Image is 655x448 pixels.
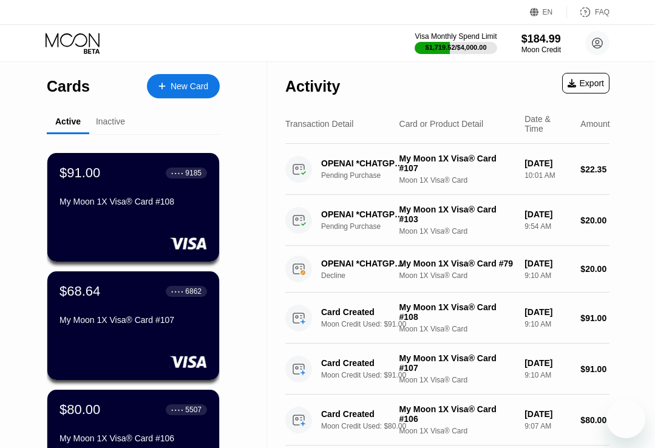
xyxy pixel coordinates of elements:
div: 5507 [185,406,202,414]
div: OPENAI *CHATGPT SUBSCR [PHONE_NUMBER] USPending PurchaseMy Moon 1X Visa® Card #103Moon 1X Visa® C... [285,195,609,246]
div: EN [530,6,567,18]
div: EN [543,8,553,16]
div: ● ● ● ● [171,290,183,293]
div: Transaction Detail [285,119,353,129]
div: Moon 1X Visa® Card [399,427,515,435]
div: Pending Purchase [321,171,415,180]
div: Card CreatedMoon Credit Used: $91.00My Moon 1X Visa® Card #107Moon 1X Visa® Card[DATE]9:10 AM$91.00 [285,344,609,395]
div: 9:54 AM [524,222,571,231]
div: My Moon 1X Visa® Card #107 [59,315,207,325]
div: Card or Product Detail [399,119,484,129]
div: $80.00 [59,402,100,418]
div: Inactive [96,117,125,126]
div: Moon 1X Visa® Card [399,227,515,236]
div: My Moon 1X Visa® Card #108 [59,197,207,206]
div: 9185 [185,169,202,177]
div: ● ● ● ● [171,408,183,412]
div: $20.00 [580,216,609,225]
div: $184.99Moon Credit [521,33,561,54]
div: $68.64 [59,283,100,299]
div: [DATE] [524,259,571,268]
div: $91.00 [580,364,609,374]
div: 9:10 AM [524,271,571,280]
div: $80.00 [580,415,609,425]
div: $184.99 [521,33,561,46]
div: Moon 1X Visa® Card [399,271,515,280]
div: OPENAI *CHATGPT SUBSCR [PHONE_NUMBER] USDeclineMy Moon 1X Visa® Card #79Moon 1X Visa® Card[DATE]9... [285,246,609,293]
div: Card CreatedMoon Credit Used: $91.00My Moon 1X Visa® Card #108Moon 1X Visa® Card[DATE]9:10 AM$91.00 [285,293,609,344]
div: Moon 1X Visa® Card [399,176,515,185]
div: $91.00● ● ● ●9185My Moon 1X Visa® Card #108 [47,153,219,262]
div: Export [568,78,604,88]
div: Card CreatedMoon Credit Used: $80.00My Moon 1X Visa® Card #106Moon 1X Visa® Card[DATE]9:07 AM$80.00 [285,395,609,446]
div: My Moon 1X Visa® Card #103 [399,205,515,224]
div: [DATE] [524,409,571,419]
div: OPENAI *CHATGPT SUBSCR [PHONE_NUMBER] US [321,259,409,268]
div: Moon 1X Visa® Card [399,376,515,384]
div: Moon Credit Used: $80.00 [321,422,415,430]
div: [DATE] [524,358,571,368]
div: Card Created [321,409,409,419]
div: 9:10 AM [524,320,571,328]
div: Active [55,117,81,126]
div: My Moon 1X Visa® Card #107 [399,353,515,373]
div: My Moon 1X Visa® Card #106 [399,404,515,424]
div: OPENAI *CHATGPT SUBSCR [PHONE_NUMBER] US [321,209,409,219]
div: My Moon 1X Visa® Card #107 [399,154,515,173]
div: OPENAI *CHATGPT SUBSCR [PHONE_NUMBER] IEPending PurchaseMy Moon 1X Visa® Card #107Moon 1X Visa® C... [285,144,609,195]
div: New Card [147,74,220,98]
iframe: Button to launch messaging window [606,399,645,438]
div: Card Created [321,358,409,368]
div: [DATE] [524,307,571,317]
div: My Moon 1X Visa® Card #106 [59,433,207,443]
div: $91.00 [580,313,609,323]
div: [DATE] [524,209,571,219]
div: My Moon 1X Visa® Card #79 [399,259,515,268]
div: $68.64● ● ● ●6862My Moon 1X Visa® Card #107 [47,271,219,380]
div: Decline [321,271,415,280]
div: Visa Monthly Spend Limit$1,719.52/$4,000.00 [415,32,497,54]
div: Pending Purchase [321,222,415,231]
div: Moon Credit [521,46,561,54]
div: Visa Monthly Spend Limit [415,32,497,41]
div: FAQ [595,8,609,16]
div: Amount [580,119,609,129]
div: OPENAI *CHATGPT SUBSCR [PHONE_NUMBER] IE [321,158,409,168]
div: $22.35 [580,165,609,174]
div: FAQ [567,6,609,18]
div: Date & Time [524,114,571,134]
div: Card Created [321,307,409,317]
div: 9:10 AM [524,371,571,379]
div: $1,719.52 / $4,000.00 [426,44,487,51]
div: 6862 [185,287,202,296]
div: Activity [285,78,340,95]
div: Moon Credit Used: $91.00 [321,371,415,379]
div: My Moon 1X Visa® Card #108 [399,302,515,322]
div: Moon 1X Visa® Card [399,325,515,333]
div: Moon Credit Used: $91.00 [321,320,415,328]
div: Export [562,73,609,93]
div: ● ● ● ● [171,171,183,175]
div: 10:01 AM [524,171,571,180]
div: $91.00 [59,165,100,181]
div: $20.00 [580,264,609,274]
div: 9:07 AM [524,422,571,430]
div: New Card [171,81,208,92]
div: Cards [47,78,90,95]
div: [DATE] [524,158,571,168]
